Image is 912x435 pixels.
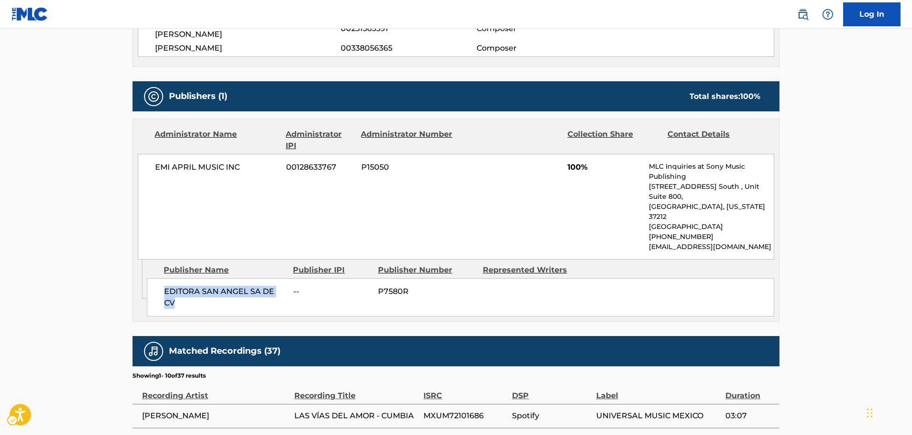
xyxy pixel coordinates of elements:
div: Recording Artist [142,380,289,402]
p: [GEOGRAPHIC_DATA], [US_STATE] 37212 [649,202,774,222]
span: MXUM72101686 [423,410,507,422]
p: MLC Inquiries at Sony Music Publishing [649,162,774,182]
span: EMI APRIL MUSIC INC [155,162,279,173]
div: Recording Title [294,380,419,402]
div: Label [596,380,721,402]
h5: Publishers (1) [169,91,227,102]
span: [PERSON_NAME] [PERSON_NAME] [PERSON_NAME] [155,17,341,40]
p: [EMAIL_ADDRESS][DOMAIN_NAME] [649,242,774,252]
p: [STREET_ADDRESS] South , Unit Suite 800, [649,182,774,202]
span: 100 % [740,92,760,101]
span: 00338056365 [341,43,477,54]
span: Composer [477,43,601,54]
div: Represented Writers [483,264,580,276]
img: MLC Logo [11,7,48,21]
div: Duration [725,380,775,402]
p: [PHONE_NUMBER] [649,232,774,242]
div: Publisher Name [164,264,286,276]
h5: Matched Recordings (37) [169,346,280,357]
div: Chat Widget [864,389,912,435]
span: [PERSON_NAME] [155,43,341,54]
span: 00128633767 [286,162,354,173]
div: Publisher IPI [293,264,371,276]
div: Administrator Number [361,129,454,152]
div: Administrator Name [155,129,278,152]
span: P7580R [378,286,476,297]
div: Drag [867,399,873,427]
span: 100% [567,162,642,173]
img: help [822,9,834,20]
div: ISRC [423,380,507,402]
span: UNIVERSAL MUSIC MEXICO [596,410,721,422]
span: P15050 [361,162,454,173]
iframe: Hubspot Iframe [864,389,912,435]
div: Total shares: [690,91,760,102]
img: search [797,9,809,20]
div: DSP [512,380,591,402]
span: Composer [477,23,601,34]
div: Administrator IPI [286,129,354,152]
div: Contact Details [667,129,760,152]
p: [GEOGRAPHIC_DATA] [649,222,774,232]
span: 00231563591 [341,23,477,34]
div: Publisher Number [378,264,476,276]
img: Publishers [148,91,159,102]
span: -- [293,286,371,297]
span: LAS VÍAS DEL AMOR - CUMBIA [294,410,419,422]
div: Collection Share [567,129,660,152]
span: 03:07 [725,410,775,422]
a: Log In [843,2,901,26]
span: [PERSON_NAME] [142,410,289,422]
img: Matched Recordings [148,346,159,357]
span: Spotify [512,410,591,422]
span: EDITORA SAN ANGEL SA DE CV [164,286,286,309]
p: Showing 1 - 10 of 37 results [133,371,206,380]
